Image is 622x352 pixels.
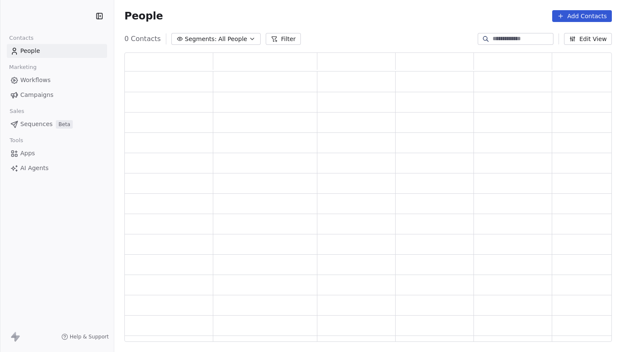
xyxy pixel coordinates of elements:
span: Sequences [20,120,52,129]
span: All People [218,35,247,44]
a: Help & Support [61,333,109,340]
span: Marketing [6,61,40,74]
span: Campaigns [20,91,53,99]
a: Workflows [7,73,107,87]
span: Apps [20,149,35,158]
button: Edit View [564,33,612,45]
a: SequencesBeta [7,117,107,131]
span: Contacts [6,32,37,44]
button: Add Contacts [552,10,612,22]
span: Help & Support [70,333,109,340]
a: Apps [7,146,107,160]
span: Sales [6,105,28,118]
span: AI Agents [20,164,49,173]
a: People [7,44,107,58]
a: Campaigns [7,88,107,102]
span: People [124,10,163,22]
span: 0 Contacts [124,34,161,44]
span: People [20,47,40,55]
span: Segments: [185,35,217,44]
a: AI Agents [7,161,107,175]
span: Workflows [20,76,51,85]
span: Tools [6,134,27,147]
span: Beta [56,120,73,129]
button: Filter [266,33,301,45]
